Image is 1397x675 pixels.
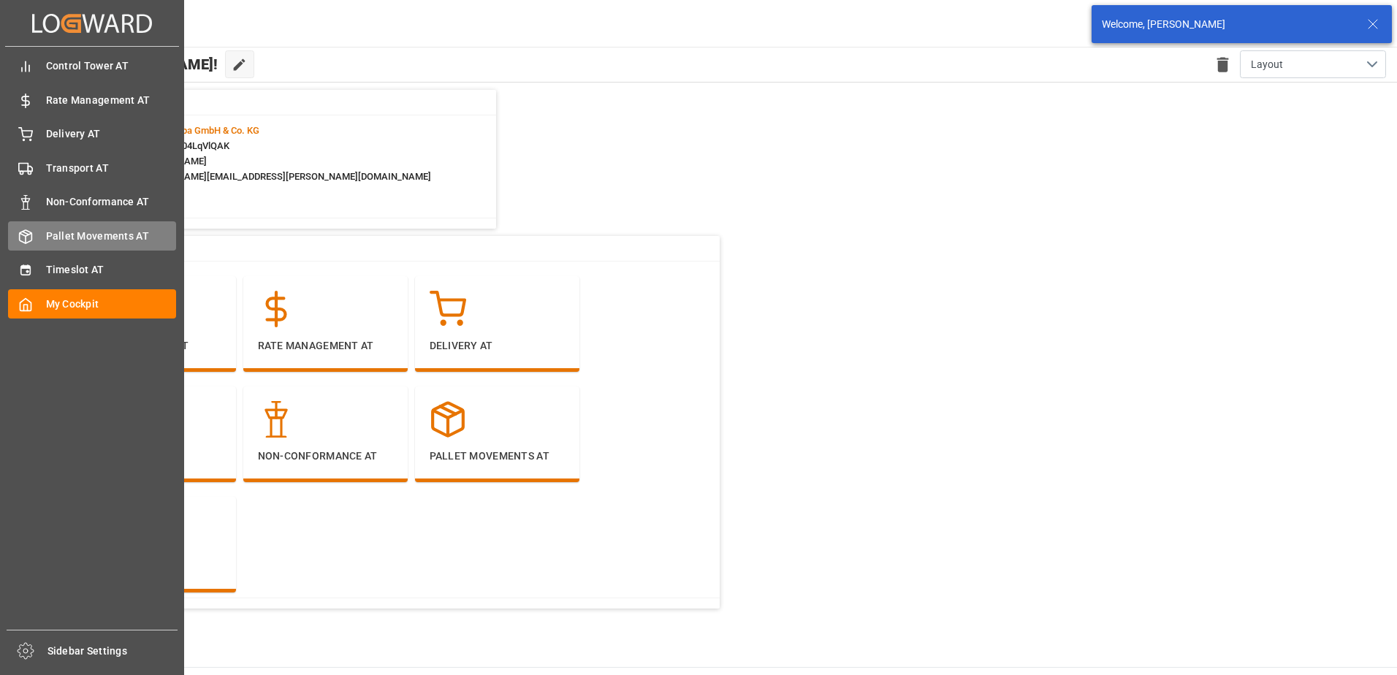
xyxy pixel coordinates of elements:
button: open menu [1240,50,1386,78]
a: Delivery AT [8,120,176,148]
p: Pallet Movements AT [430,449,565,464]
p: Rate Management AT [258,338,393,354]
a: My Cockpit [8,289,176,318]
p: Non-Conformance AT [258,449,393,464]
span: Pallet Movements AT [46,229,177,244]
span: Delivery AT [46,126,177,142]
span: : [PERSON_NAME][EMAIL_ADDRESS][PERSON_NAME][DOMAIN_NAME] [130,171,431,182]
div: Welcome, [PERSON_NAME] [1102,17,1353,32]
span: My Cockpit [46,297,177,312]
span: Melitta Europa GmbH & Co. KG [132,125,259,136]
a: Transport AT [8,153,176,182]
span: Rate Management AT [46,93,177,108]
span: Non-Conformance AT [46,194,177,210]
span: Sidebar Settings [47,644,178,659]
a: Non-Conformance AT [8,188,176,216]
span: : [130,125,259,136]
a: Timeslot AT [8,256,176,284]
span: Transport AT [46,161,177,176]
a: Pallet Movements AT [8,221,176,250]
span: Control Tower AT [46,58,177,74]
p: Delivery AT [430,338,565,354]
span: Timeslot AT [46,262,177,278]
span: Hello [PERSON_NAME]! [61,50,218,78]
a: Rate Management AT [8,85,176,114]
a: Control Tower AT [8,52,176,80]
span: Layout [1251,57,1283,72]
